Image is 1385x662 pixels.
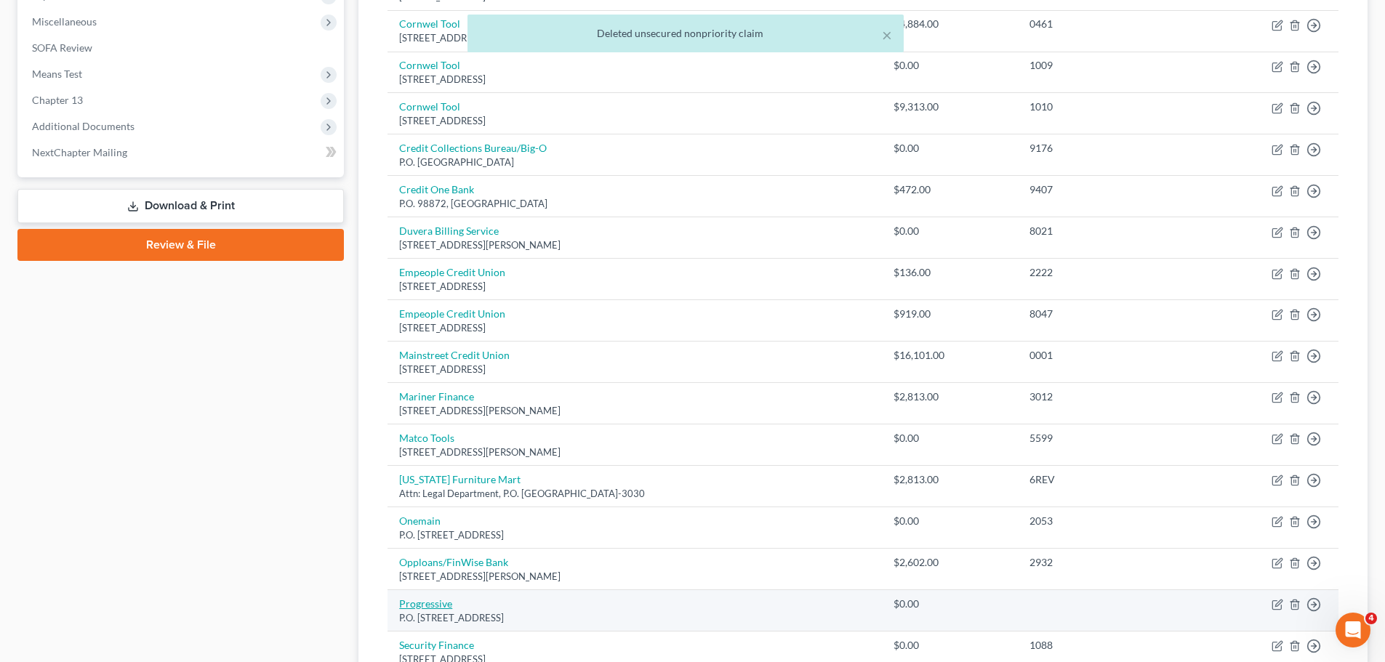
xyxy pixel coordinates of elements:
[17,229,344,261] a: Review & File
[399,473,521,485] a: [US_STATE] Furniture Mart
[399,280,870,294] div: [STREET_ADDRESS]
[399,349,510,361] a: Mainstreet Credit Union
[399,487,870,501] div: Attn: Legal Department, P.O. [GEOGRAPHIC_DATA]-3030
[399,321,870,335] div: [STREET_ADDRESS]
[399,238,870,252] div: [STREET_ADDRESS][PERSON_NAME]
[894,182,1006,197] div: $472.00
[1029,431,1182,445] div: 5599
[894,307,1006,321] div: $919.00
[894,100,1006,114] div: $9,313.00
[399,197,870,211] div: P.O. 98872, [GEOGRAPHIC_DATA]
[894,58,1006,73] div: $0.00
[32,120,135,132] span: Additional Documents
[894,472,1006,487] div: $2,813.00
[894,638,1006,653] div: $0.00
[399,363,870,376] div: [STREET_ADDRESS]
[1029,514,1182,528] div: 2053
[1029,348,1182,363] div: 0001
[399,556,508,568] a: Opploans/FinWise Bank
[399,266,505,278] a: Empeople Credit Union
[32,94,83,106] span: Chapter 13
[399,432,454,444] a: Matco Tools
[399,183,474,195] a: Credit One Bank
[1029,141,1182,156] div: 9176
[1336,613,1370,647] iframe: Intercom live chat
[399,639,474,651] a: Security Finance
[399,514,441,527] a: Onemain
[894,265,1006,280] div: $136.00
[399,570,870,584] div: [STREET_ADDRESS][PERSON_NAME]
[882,26,892,44] button: ×
[32,146,127,158] span: NextChapter Mailing
[399,114,870,128] div: [STREET_ADDRESS]
[399,307,505,320] a: Empeople Credit Union
[399,404,870,418] div: [STREET_ADDRESS][PERSON_NAME]
[399,156,870,169] div: P.O. [GEOGRAPHIC_DATA]
[399,597,452,610] a: Progressive
[1029,58,1182,73] div: 1009
[894,224,1006,238] div: $0.00
[894,389,1006,404] div: $2,813.00
[1029,555,1182,570] div: 2932
[1029,224,1182,238] div: 8021
[1029,389,1182,404] div: 3012
[399,611,870,625] div: P.O. [STREET_ADDRESS]
[17,189,344,223] a: Download & Print
[894,141,1006,156] div: $0.00
[894,431,1006,445] div: $0.00
[1365,613,1377,624] span: 4
[20,140,344,166] a: NextChapter Mailing
[399,142,547,154] a: Credit Collections Bureau/Big-O
[399,100,460,113] a: Cornwel Tool
[894,348,1006,363] div: $16,101.00
[32,68,82,80] span: Means Test
[1029,265,1182,280] div: 2222
[1029,472,1182,487] div: 6REV
[399,390,474,403] a: Mariner Finance
[1029,307,1182,321] div: 8047
[1029,638,1182,653] div: 1088
[894,597,1006,611] div: $0.00
[1029,182,1182,197] div: 9407
[1029,100,1182,114] div: 1010
[399,59,460,71] a: Cornwel Tool
[894,555,1006,570] div: $2,602.00
[399,445,870,459] div: [STREET_ADDRESS][PERSON_NAME]
[399,225,499,237] a: Duvera Billing Service
[399,528,870,542] div: P.O. [STREET_ADDRESS]
[399,73,870,86] div: [STREET_ADDRESS]
[894,514,1006,528] div: $0.00
[479,26,892,41] div: Deleted unsecured nonpriority claim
